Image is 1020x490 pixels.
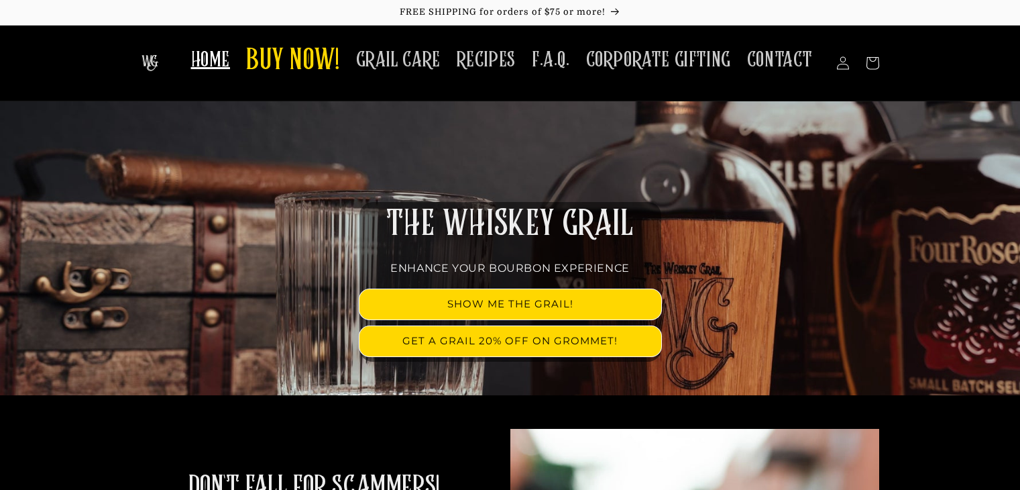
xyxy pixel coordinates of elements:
[348,39,449,81] a: GRAIL CARE
[390,262,630,275] span: ENHANCE YOUR BOURBON EXPERIENCE
[141,55,158,71] img: The Whiskey Grail
[532,47,570,73] span: F.A.Q.
[356,47,441,73] span: GRAIL CARE
[386,207,633,242] span: THE WHISKEY GRAIL
[524,39,578,81] a: F.A.Q.
[586,47,731,73] span: CORPORATE GIFTING
[457,47,516,73] span: RECIPES
[449,39,524,81] a: RECIPES
[183,39,238,81] a: HOME
[578,39,739,81] a: CORPORATE GIFTING
[359,289,661,320] a: SHOW ME THE GRAIL!
[246,43,340,80] span: BUY NOW!
[739,39,821,81] a: CONTACT
[191,47,230,73] span: HOME
[747,47,813,73] span: CONTACT
[13,7,1007,18] p: FREE SHIPPING for orders of $75 or more!
[359,326,661,356] a: GET A GRAIL 20% OFF ON GROMMET!
[238,35,348,88] a: BUY NOW!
